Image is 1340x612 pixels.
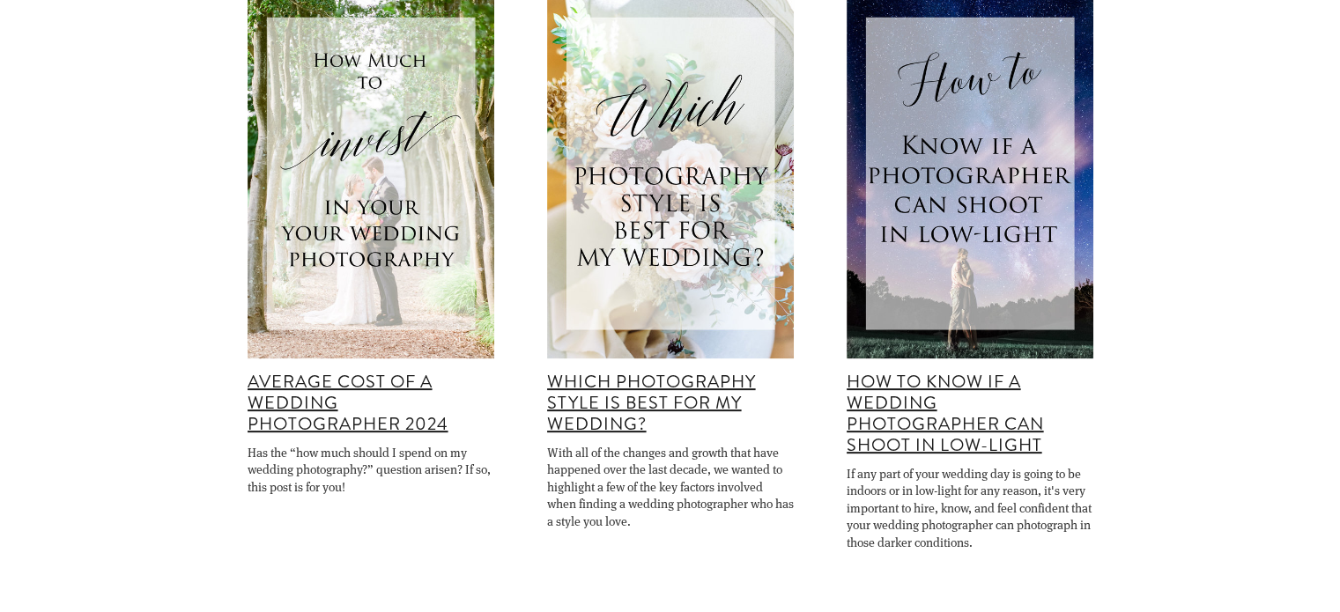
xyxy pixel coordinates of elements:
[248,369,448,437] a: Average Cost of a Wedding Photographer 2024
[248,444,494,496] p: Has the “how much should I spend on my wedding photography?” question arisen? If so, this post is...
[847,369,1044,458] a: How to Know If a Wedding Photographer Can Shoot In Low-Light
[847,465,1093,551] p: If any part of your wedding day is going to be indoors or in low-light for any reason, it's very ...
[547,444,794,530] p: With all of the changes and growth that have happened over the last decade, we wanted to highligh...
[547,369,756,437] a: Which Photography Style is Best for My Wedding?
